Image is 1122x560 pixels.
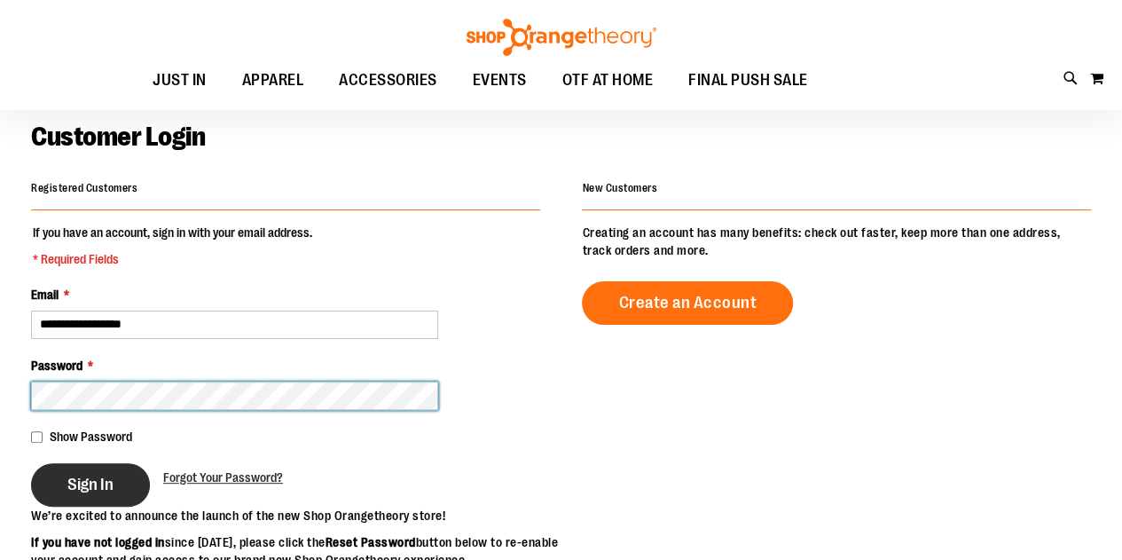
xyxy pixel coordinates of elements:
[326,535,416,549] strong: Reset Password
[31,359,82,373] span: Password
[224,60,322,101] a: APPAREL
[545,60,671,101] a: OTF AT HOME
[31,463,150,507] button: Sign In
[163,470,283,485] span: Forgot Your Password?
[31,535,165,549] strong: If you have not logged in
[31,122,205,152] span: Customer Login
[582,224,1091,259] p: Creating an account has many benefits: check out faster, keep more than one address, track orders...
[562,60,654,100] span: OTF AT HOME
[473,60,527,100] span: EVENTS
[135,60,224,101] a: JUST IN
[582,281,793,325] a: Create an Account
[582,182,657,194] strong: New Customers
[31,182,137,194] strong: Registered Customers
[688,60,808,100] span: FINAL PUSH SALE
[455,60,545,101] a: EVENTS
[153,60,207,100] span: JUST IN
[33,250,312,268] span: * Required Fields
[242,60,304,100] span: APPAREL
[671,60,826,101] a: FINAL PUSH SALE
[50,430,132,444] span: Show Password
[618,293,757,312] span: Create an Account
[321,60,455,101] a: ACCESSORIES
[31,507,561,525] p: We’re excited to announce the launch of the new Shop Orangetheory store!
[31,224,314,268] legend: If you have an account, sign in with your email address.
[163,469,283,486] a: Forgot Your Password?
[31,288,59,302] span: Email
[464,19,659,56] img: Shop Orangetheory
[67,475,114,494] span: Sign In
[339,60,437,100] span: ACCESSORIES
